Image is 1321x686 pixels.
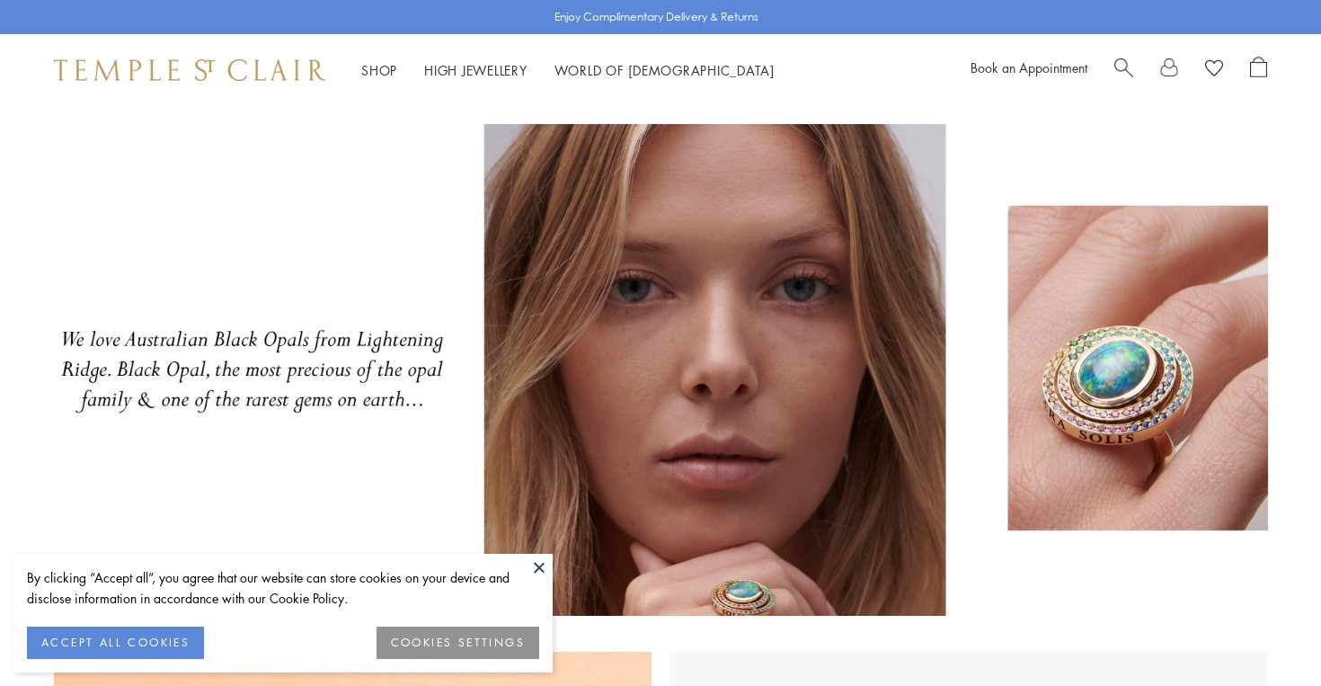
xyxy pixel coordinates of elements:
[27,627,204,659] button: ACCEPT ALL COOKIES
[554,8,758,26] p: Enjoy Complimentary Delivery & Returns
[424,61,528,79] a: High JewelleryHigh Jewellery
[377,627,539,659] button: COOKIES SETTINGS
[1205,57,1223,84] a: View Wishlist
[971,58,1087,76] a: Book an Appointment
[54,59,325,81] img: Temple St. Clair
[361,61,397,79] a: ShopShop
[361,59,775,82] nav: Main navigation
[554,61,775,79] a: World of [DEMOGRAPHIC_DATA]World of [DEMOGRAPHIC_DATA]
[1114,57,1133,84] a: Search
[1250,57,1267,84] a: Open Shopping Bag
[27,567,539,609] div: By clicking “Accept all”, you agree that our website can store cookies on your device and disclos...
